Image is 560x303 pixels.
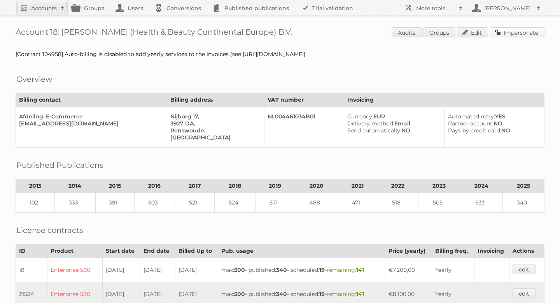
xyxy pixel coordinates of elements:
[170,134,257,141] div: [GEOGRAPHIC_DATA]
[276,291,287,298] strong: 340
[377,179,418,193] th: 2022
[482,4,533,12] h2: [PERSON_NAME]
[448,120,493,127] span: Partner account:
[457,27,488,37] a: Edit
[319,291,325,298] strong: 19
[319,266,325,273] strong: 19
[513,288,535,298] a: edit
[347,120,394,127] span: Delivery method:
[218,258,385,282] td: max: - published: - scheduled: -
[16,224,83,236] h2: License contracts
[338,193,377,213] td: 471
[385,258,432,282] td: €7.200,00
[385,244,432,258] th: Price (yearly)
[16,159,103,171] h2: Published Publications
[95,179,134,193] th: 2015
[490,27,544,37] a: Impersonate
[347,113,438,120] div: EUR
[448,120,538,127] div: NO
[295,179,338,193] th: 2020
[448,113,495,120] span: Automated retry:
[418,179,460,193] th: 2023
[509,244,544,258] th: Actions
[167,93,264,107] th: Billing address
[215,193,255,213] td: 524
[134,193,175,213] td: 503
[392,27,422,37] a: Audits
[474,244,509,258] th: Invoicing
[134,179,175,193] th: 2016
[170,127,257,134] div: Renswoude,
[347,127,401,134] span: Send automatically:
[175,193,215,213] td: 521
[255,179,295,193] th: 2019
[356,291,364,298] strong: 141
[218,244,385,258] th: Pub. usage
[16,93,167,107] th: Billing contact
[503,179,544,193] th: 2025
[95,193,134,213] td: 391
[347,113,373,120] span: Currency:
[47,244,103,258] th: Product
[377,193,418,213] td: 518
[327,291,364,298] span: remaining:
[175,258,218,282] td: [DATE]
[16,244,47,258] th: ID
[448,127,501,134] span: Pays by credit card:
[16,27,544,39] h1: Account 18: [PERSON_NAME] (Health & Beauty Continental Europe) B.V.
[255,193,295,213] td: 571
[344,93,544,107] th: Invoicing
[460,179,503,193] th: 2024
[234,266,245,273] strong: 500
[16,51,544,58] div: [Contract 104958] Auto-billing is disabled to add yearly services to the invoices (see [URL][DOMA...
[175,244,218,258] th: Billed Up to
[448,127,538,134] div: NO
[513,264,535,274] a: edit
[460,193,503,213] td: 533
[416,4,455,12] h2: More tools
[295,193,338,213] td: 488
[432,258,474,282] td: Yearly
[264,107,344,148] td: NL004461034B01
[448,113,538,120] div: YES
[140,258,175,282] td: [DATE]
[47,258,103,282] td: Enterprise 500
[418,193,460,213] td: 505
[423,27,455,37] a: Groups
[55,193,95,213] td: 333
[356,266,364,273] strong: 141
[170,120,257,127] div: 3927 DA,
[215,179,255,193] th: 2018
[16,193,55,213] td: 102
[338,179,377,193] th: 2021
[432,244,474,258] th: Billing freq.
[347,120,438,127] div: Email
[175,179,215,193] th: 2017
[327,266,364,273] span: remaining:
[16,258,47,282] td: 18
[19,113,161,120] div: Afdeling: E-Commerce
[276,266,287,273] strong: 340
[347,127,438,134] div: NO
[170,113,257,120] div: Nijborg 17,
[503,193,544,213] td: 340
[16,73,52,85] h2: Overview
[16,179,55,193] th: 2013
[140,244,175,258] th: End date
[19,120,161,127] div: [EMAIL_ADDRESS][DOMAIN_NAME]
[234,291,245,298] strong: 500
[55,179,95,193] th: 2014
[103,244,140,258] th: Start date
[103,258,140,282] td: [DATE]
[31,4,57,12] h2: Accounts
[264,93,344,107] th: VAT number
